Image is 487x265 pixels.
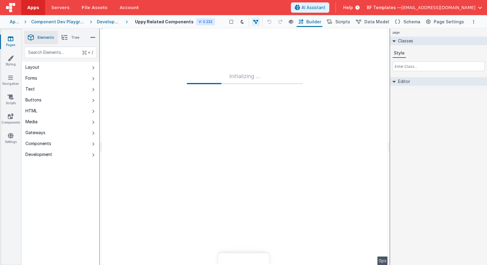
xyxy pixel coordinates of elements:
[22,149,99,160] button: Development
[396,37,413,45] h2: Classes
[22,127,99,138] button: Gateways
[325,17,351,27] button: Scripts
[393,49,406,58] button: Style
[335,19,350,25] span: Scripts
[297,17,322,27] button: Builder
[82,5,108,11] span: File Assets
[367,5,401,11] span: BF Templates —
[196,18,215,25] div: V: 0.232
[354,17,390,27] button: Data Model
[27,5,39,11] span: Apps
[393,61,485,71] input: Enter Class...
[25,141,51,147] div: Components
[24,47,97,58] input: Search Elements...
[22,73,99,84] button: Forms
[306,19,321,25] span: Builder
[25,151,52,157] div: Development
[403,19,420,25] span: Schema
[25,75,37,81] div: Forms
[470,18,477,25] button: Options
[71,35,79,40] span: Tree
[25,108,37,114] div: HTML
[38,35,54,40] span: Elements
[135,19,194,24] h4: Uppy Related Components
[51,5,69,11] span: Servers
[187,72,303,84] div: Initializing ...
[22,116,99,127] button: Media
[25,119,38,125] div: Media
[424,17,465,27] button: Page Settings
[82,47,93,58] span: + /
[22,62,99,73] button: Layout
[343,5,353,11] span: Help
[102,28,388,265] div: -->
[396,77,410,86] h2: Editor
[22,105,99,116] button: HTML
[377,257,388,265] div: 0px
[434,19,464,25] span: Page Settings
[390,28,402,37] h4: page
[31,19,85,25] div: Component Dev Playground
[393,17,422,27] button: Schema
[367,5,482,11] button: BF Templates — [EMAIL_ADDRESS][DOMAIN_NAME]
[22,94,99,105] button: Buttons
[364,19,389,25] span: Data Model
[97,19,121,25] div: Development
[25,64,39,70] div: Layout
[25,86,35,92] div: Text
[22,84,99,94] button: Text
[25,97,41,103] div: Buttons
[301,5,325,11] span: AI Assistant
[25,130,45,136] div: Gateways
[22,138,99,149] button: Components
[401,5,475,11] span: [EMAIL_ADDRESS][DOMAIN_NAME]
[10,19,19,25] div: Apps
[291,2,329,13] button: AI Assistant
